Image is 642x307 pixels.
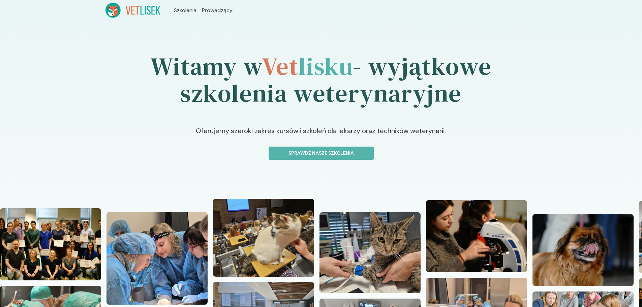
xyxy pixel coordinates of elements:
[174,6,196,14] a: Szkolenia
[532,214,634,286] img: Z2WOn5bqstJ98vZ7_DSC06617.JPG
[274,150,368,157] p: Sprawdź nasze szkolenia
[106,212,208,305] img: Z2WOzZbqstJ98vaN_20241110_112957.jpg
[426,200,527,272] img: Z2WOrpbqstJ98vaB_DSC04907.JPG
[299,50,353,83] span: lisku
[213,199,314,277] img: Z2WOx5bqstJ98vaI_20240512_101618.jpg
[319,212,421,293] img: Z2WOuJbqstJ98vaF_20221127_125425.jpg
[105,34,537,126] h1: Witamy w - wyjątkowe szkolenia weterynaryjne
[107,126,535,147] p: Oferujemy szeroki zakres kursów i szkoleń dla lekarzy oraz techników weterynarii.
[262,50,299,83] span: Vet
[269,147,374,160] button: Sprawdź nasze szkolenia
[202,6,233,14] a: Prowadzący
